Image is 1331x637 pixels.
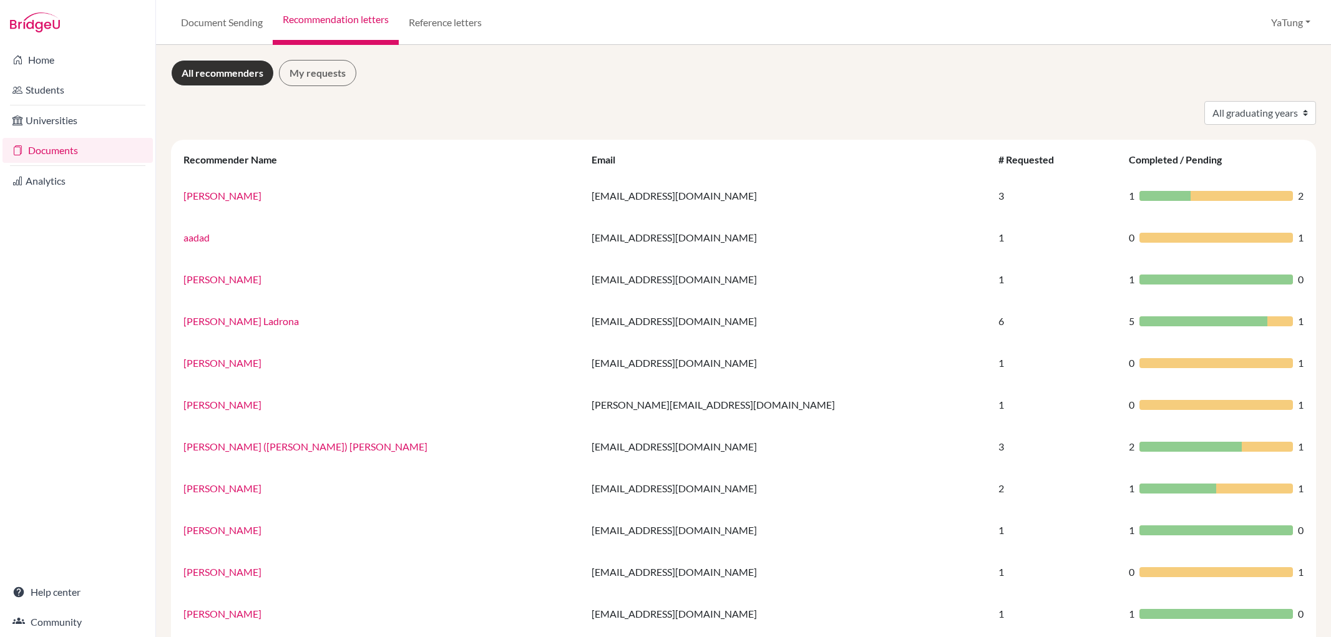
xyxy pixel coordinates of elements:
[998,153,1066,165] div: # Requested
[991,258,1121,300] td: 1
[1129,188,1134,203] span: 1
[1265,11,1316,34] button: YaTung
[1129,230,1134,245] span: 0
[991,342,1121,384] td: 1
[183,608,261,620] a: [PERSON_NAME]
[1298,397,1304,412] span: 1
[1298,230,1304,245] span: 1
[2,168,153,193] a: Analytics
[1298,481,1304,496] span: 1
[183,273,261,285] a: [PERSON_NAME]
[183,524,261,536] a: [PERSON_NAME]
[1129,153,1234,165] div: Completed / Pending
[183,153,290,165] div: Recommender Name
[991,300,1121,342] td: 6
[183,482,261,494] a: [PERSON_NAME]
[991,551,1121,593] td: 1
[183,231,210,243] a: aadad
[584,216,991,258] td: [EMAIL_ADDRESS][DOMAIN_NAME]
[2,580,153,605] a: Help center
[1129,272,1134,287] span: 1
[279,60,356,86] a: My requests
[1298,523,1304,538] span: 0
[1298,188,1304,203] span: 2
[584,342,991,384] td: [EMAIL_ADDRESS][DOMAIN_NAME]
[991,509,1121,551] td: 1
[1129,481,1134,496] span: 1
[183,566,261,578] a: [PERSON_NAME]
[2,108,153,133] a: Universities
[1129,439,1134,454] span: 2
[592,153,628,165] div: Email
[584,425,991,467] td: [EMAIL_ADDRESS][DOMAIN_NAME]
[183,399,261,411] a: [PERSON_NAME]
[991,593,1121,635] td: 1
[584,175,991,216] td: [EMAIL_ADDRESS][DOMAIN_NAME]
[1298,606,1304,621] span: 0
[584,551,991,593] td: [EMAIL_ADDRESS][DOMAIN_NAME]
[991,467,1121,509] td: 2
[2,47,153,72] a: Home
[1129,606,1134,621] span: 1
[1298,356,1304,371] span: 1
[1298,314,1304,329] span: 1
[183,357,261,369] a: [PERSON_NAME]
[1129,356,1134,371] span: 0
[183,440,427,452] a: [PERSON_NAME] ([PERSON_NAME]) [PERSON_NAME]
[171,60,274,86] a: All recommenders
[10,12,60,32] img: Bridge-U
[2,138,153,163] a: Documents
[584,258,991,300] td: [EMAIL_ADDRESS][DOMAIN_NAME]
[2,610,153,635] a: Community
[991,175,1121,216] td: 3
[1129,565,1134,580] span: 0
[1298,272,1304,287] span: 0
[1129,523,1134,538] span: 1
[991,384,1121,425] td: 1
[991,216,1121,258] td: 1
[584,384,991,425] td: [PERSON_NAME][EMAIL_ADDRESS][DOMAIN_NAME]
[183,190,261,202] a: [PERSON_NAME]
[1129,314,1134,329] span: 5
[584,509,991,551] td: [EMAIL_ADDRESS][DOMAIN_NAME]
[584,467,991,509] td: [EMAIL_ADDRESS][DOMAIN_NAME]
[584,593,991,635] td: [EMAIL_ADDRESS][DOMAIN_NAME]
[1298,439,1304,454] span: 1
[991,425,1121,467] td: 3
[2,77,153,102] a: Students
[1129,397,1134,412] span: 0
[1298,565,1304,580] span: 1
[584,300,991,342] td: [EMAIL_ADDRESS][DOMAIN_NAME]
[183,315,299,327] a: [PERSON_NAME] Ladrona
